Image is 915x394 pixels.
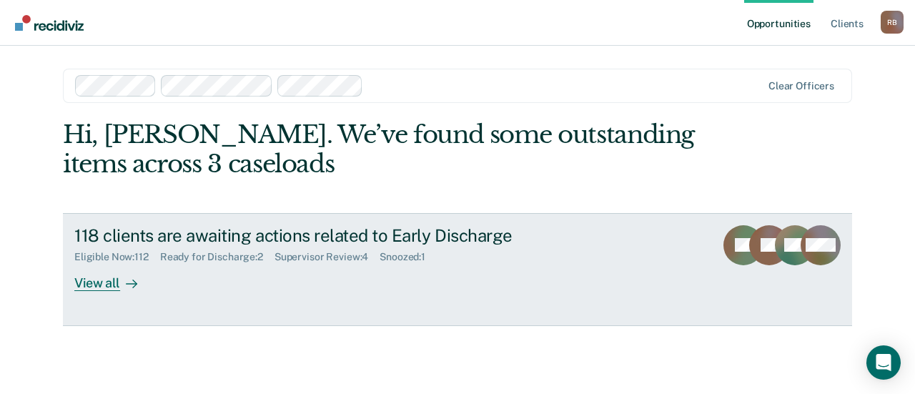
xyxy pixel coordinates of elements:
[15,15,84,31] img: Recidiviz
[768,80,834,92] div: Clear officers
[63,213,852,326] a: 118 clients are awaiting actions related to Early DischargeEligible Now:112Ready for Discharge:2S...
[274,251,380,263] div: Supervisor Review : 4
[63,120,694,179] div: Hi, [PERSON_NAME]. We’ve found some outstanding items across 3 caseloads
[74,263,154,291] div: View all
[380,251,437,263] div: Snoozed : 1
[160,251,274,263] div: Ready for Discharge : 2
[881,11,904,34] div: R B
[74,225,576,246] div: 118 clients are awaiting actions related to Early Discharge
[881,11,904,34] button: Profile dropdown button
[866,345,901,380] div: Open Intercom Messenger
[74,251,160,263] div: Eligible Now : 112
